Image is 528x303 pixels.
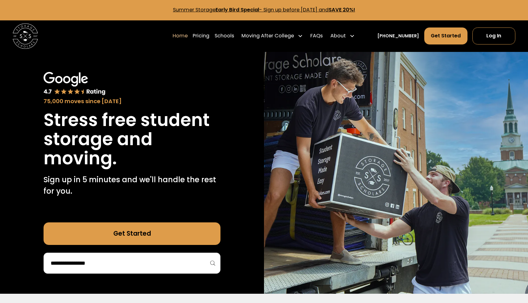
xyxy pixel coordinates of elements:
a: Home [173,27,188,45]
img: Storage Scholars makes moving and storage easy. [264,52,528,294]
a: Pricing [193,27,209,45]
a: Get Started [424,27,467,44]
div: Moving After College [241,32,294,40]
strong: Early Bird Special [216,6,259,13]
a: Log In [472,27,515,44]
img: Google 4.7 star rating [44,72,106,96]
a: Get Started [44,222,220,245]
a: home [13,23,38,49]
a: [PHONE_NUMBER] [377,33,419,39]
div: Moving After College [239,27,305,45]
a: FAQs [310,27,323,45]
div: About [328,27,357,45]
strong: SAVE 20%! [329,6,355,13]
a: Summer StorageEarly Bird Special- Sign up before [DATE] andSAVE 20%! [173,6,355,13]
div: About [330,32,346,40]
div: 75,000 moves since [DATE] [44,97,220,106]
a: Schools [215,27,234,45]
h1: Stress free student storage and moving. [44,111,220,168]
p: Sign up in 5 minutes and we'll handle the rest for you. [44,174,220,197]
img: Storage Scholars main logo [13,23,38,49]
